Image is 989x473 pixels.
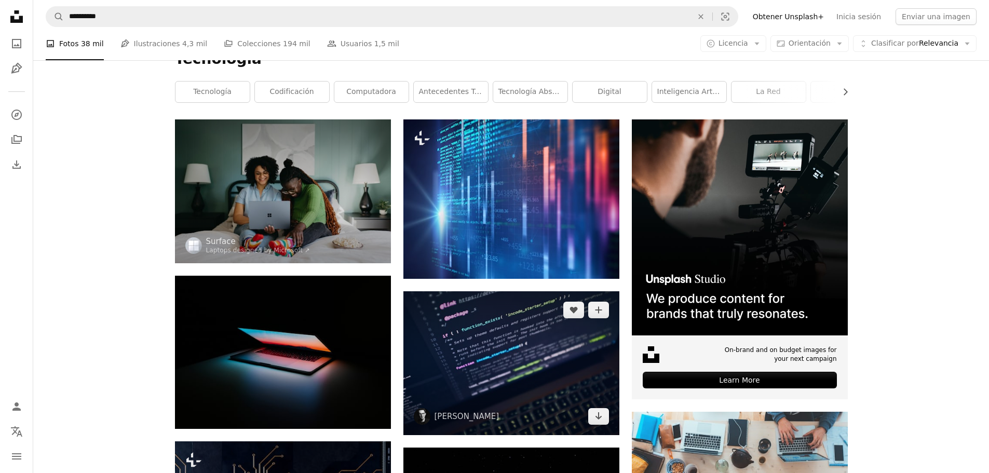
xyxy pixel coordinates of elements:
[6,421,27,442] button: Idioma
[789,39,831,47] span: Orientación
[175,186,391,196] a: Una mujer sentada en una cama usando una computadora portátil
[185,237,202,254] img: Ve al perfil de Surface
[652,82,726,102] a: inteligencia artificial
[224,27,310,60] a: Colecciones 194 mil
[563,302,584,318] button: Me gusta
[283,38,310,49] span: 194 mil
[403,358,619,368] a: Computadora portátil gris encendida
[700,35,766,52] button: Licencia
[643,346,659,363] img: file-1631678316303-ed18b8b5cb9cimage
[836,82,848,102] button: desplazar lista a la derecha
[717,346,837,363] span: On-brand and on budget images for your next campaign
[770,35,849,52] button: Orientación
[327,27,399,60] a: Usuarios 1,5 mil
[853,35,977,52] button: Clasificar porRelevancia
[435,411,499,422] a: [PERSON_NAME]
[493,82,567,102] a: Tecnología Abstract
[6,104,27,125] a: Explorar
[414,82,488,102] a: Antecedentes tecnológicos
[588,408,609,425] a: Descargar
[713,7,738,26] button: Búsqueda visual
[573,82,647,102] a: digital
[6,58,27,79] a: Ilustraciones
[46,7,64,26] button: Buscar en Unsplash
[403,291,619,435] img: Computadora portátil gris encendida
[414,408,430,425] img: Ve al perfil de Luca Bravo
[403,119,619,279] img: Fondo abstracto del número de código digital, representa la tecnología de codificación y los leng...
[46,6,738,27] form: Encuentra imágenes en todo el sitio
[719,39,748,47] span: Licencia
[206,247,310,254] a: Laptops designed by Microsoft ↗
[871,39,919,47] span: Clasificar por
[120,27,208,60] a: Ilustraciones 4,3 mil
[182,38,207,49] span: 4,3 mil
[896,8,977,25] button: Enviar una imagen
[871,38,958,49] span: Relevancia
[334,82,409,102] a: computadora
[175,347,391,357] a: Computadora portátil gris y negra en Surface
[6,129,27,150] a: Colecciones
[731,82,806,102] a: la red
[632,119,848,335] img: file-1715652217532-464736461acbimage
[689,7,712,26] button: Borrar
[811,82,885,102] a: datos
[6,33,27,54] a: Fotos
[374,38,399,49] span: 1,5 mil
[175,82,250,102] a: tecnología
[255,82,329,102] a: codificación
[747,8,830,25] a: Obtener Unsplash+
[6,396,27,417] a: Iniciar sesión / Registrarse
[403,194,619,204] a: Fondo abstracto del número de código digital, representa la tecnología de codificación y los leng...
[632,119,848,399] a: On-brand and on budget images for your next campaignLearn More
[206,236,310,247] a: Surface
[6,154,27,175] a: Historial de descargas
[6,446,27,467] button: Menú
[175,119,391,263] img: Una mujer sentada en una cama usando una computadora portátil
[175,276,391,429] img: Computadora portátil gris y negra en Surface
[588,302,609,318] button: Añade a la colección
[643,372,837,388] div: Learn More
[830,8,887,25] a: Inicia sesión
[6,6,27,29] a: Inicio — Unsplash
